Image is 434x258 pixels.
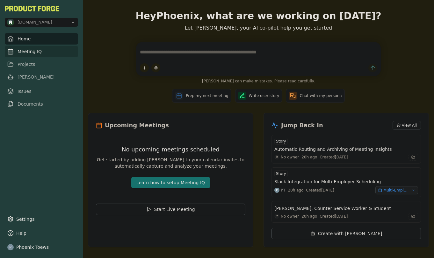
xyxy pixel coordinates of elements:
[5,86,78,97] a: Issues
[320,155,348,160] div: Created [DATE]
[5,241,78,253] button: Phoenix Toews
[140,63,149,72] button: Add content to chat
[5,59,78,70] a: Projects
[274,170,288,177] div: Story
[274,146,392,152] h3: Automatic Routing and Archiving of Meeting Insights
[88,10,429,22] h1: Hey Phoenix , what are we working on [DATE]?
[286,89,344,103] button: Chat with my persona
[96,157,245,169] p: Get started by adding [PERSON_NAME] to your calendar invites to automatically capture and analyze...
[306,188,334,193] div: Created [DATE]
[375,186,418,194] button: Multi-Employer Scheduling Integration
[18,19,52,25] span: methodic.work
[288,188,304,193] div: 20h ago
[274,138,288,145] div: Story
[393,121,421,130] button: View All
[320,214,348,219] div: Created [DATE]
[281,121,323,130] h2: Jump Back In
[235,89,282,103] button: Write user story
[301,214,317,219] div: 20h ago
[5,213,78,225] a: Settings
[172,89,231,103] button: Prep my next meeting
[5,46,78,57] a: Meeting IQ
[402,123,417,128] span: View All
[96,204,245,215] button: Start Live Meeting
[274,205,391,212] h3: [PERSON_NAME], Counter Service Worker & Student
[5,71,78,83] a: [PERSON_NAME]
[154,206,195,213] span: Start Live Meeting
[383,188,409,193] span: Multi-Employer Scheduling Integration
[274,188,279,193] img: Phoenix Toews
[249,93,279,98] span: Write user story
[5,98,78,110] a: Documents
[5,227,78,239] button: Help
[5,18,78,27] button: Open organization switcher
[368,64,377,72] button: Send message
[300,93,342,98] span: Chat with my persona
[7,19,14,25] img: methodic.work
[105,121,169,130] h2: Upcoming Meetings
[136,79,381,84] span: [PERSON_NAME] can make mistakes. Please read carefully.
[186,93,228,98] span: Prep my next meeting
[151,63,160,72] button: Start dictation
[301,155,317,160] div: 20h ago
[131,177,210,188] button: Learn how to setup Meeting IQ
[281,214,299,219] span: No owner
[281,155,299,160] span: No owner
[271,228,421,239] button: Create with [PERSON_NAME]
[7,244,14,250] img: profile
[274,178,381,185] h3: Slack Integration for Multi-Employer Scheduling
[281,188,286,193] span: PT
[318,230,382,237] span: Create with [PERSON_NAME]
[5,6,59,11] img: Product Forge
[5,6,59,11] button: PF-Logo
[5,33,78,45] a: Home
[96,145,245,154] h3: No upcoming meetings scheduled
[88,24,429,32] p: Let [PERSON_NAME], your AI co-pilot help you get started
